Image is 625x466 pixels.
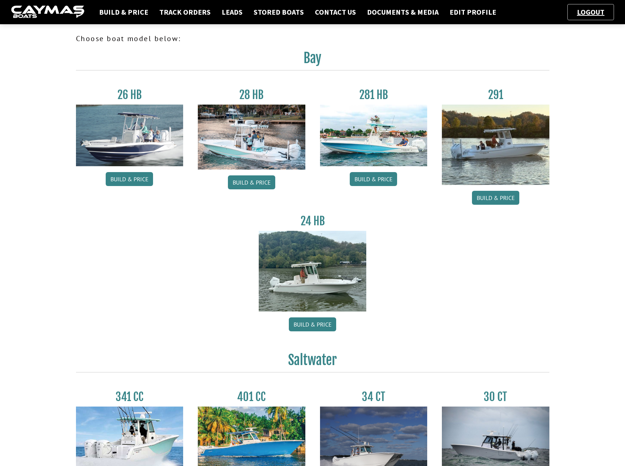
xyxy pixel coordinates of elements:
a: Build & Price [106,172,153,186]
a: Build & Price [289,317,336,331]
img: 24_HB_thumbnail.jpg [259,231,366,311]
h3: 401 CC [198,390,305,404]
img: 28-hb-twin.jpg [320,105,428,166]
img: 28_hb_thumbnail_for_caymas_connect.jpg [198,105,305,170]
a: Logout [573,7,608,17]
a: Stored Boats [250,7,308,17]
a: Contact Us [311,7,360,17]
h3: 24 HB [259,214,366,228]
a: Build & Price [350,172,397,186]
img: 26_new_photo_resized.jpg [76,105,183,166]
h2: Saltwater [76,352,549,372]
a: Build & Price [472,191,519,205]
h3: 26 HB [76,88,183,102]
h3: 28 HB [198,88,305,102]
img: 291_Thumbnail.jpg [442,105,549,185]
a: Leads [218,7,246,17]
h3: 291 [442,88,549,102]
h3: 34 CT [320,390,428,404]
h3: 30 CT [442,390,549,404]
a: Edit Profile [446,7,500,17]
a: Build & Price [95,7,152,17]
h2: Bay [76,50,549,70]
a: Track Orders [156,7,214,17]
h3: 281 HB [320,88,428,102]
h3: 341 CC [76,390,183,404]
a: Build & Price [228,175,275,189]
a: Documents & Media [363,7,442,17]
p: Choose boat model below: [76,33,549,44]
img: caymas-dealer-connect-2ed40d3bc7270c1d8d7ffb4b79bf05adc795679939227970def78ec6f6c03838.gif [11,6,84,19]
